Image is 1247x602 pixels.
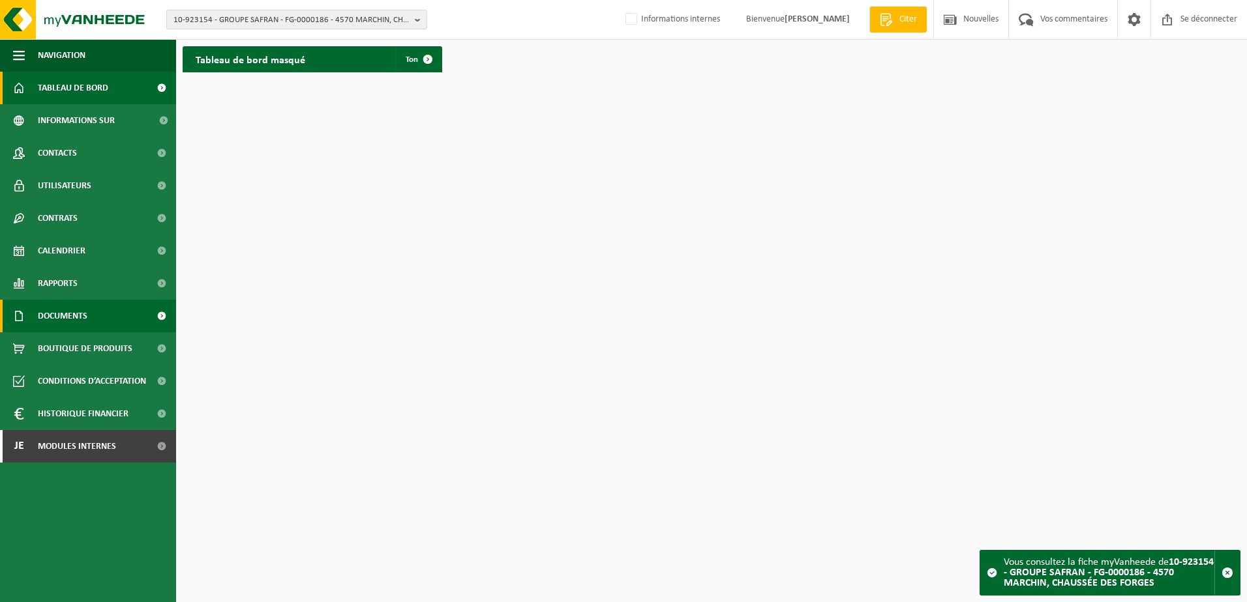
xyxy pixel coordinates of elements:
[623,10,720,29] label: Informations internes
[395,46,441,72] a: Ton
[173,10,410,30] span: 10-923154 - GROUPE SAFRAN - FG-0000186 - 4570 MARCHIN, CHAUSSÉE DES FORGES
[38,300,87,332] span: Documents
[896,13,920,26] span: Citer
[38,39,85,72] span: Navigation
[38,267,78,300] span: Rapports
[38,397,128,430] span: Historique financier
[869,7,927,33] a: Citer
[38,72,108,104] span: Tableau de bord
[38,137,77,169] span: Contacts
[1004,551,1214,595] div: Vous consultez la fiche myVanheede de
[38,104,151,137] span: Informations sur l’entreprise
[38,202,78,235] span: Contrats
[38,169,91,202] span: Utilisateurs
[38,235,85,267] span: Calendrier
[1004,557,1214,588] strong: 10-923154 - GROUPE SAFRAN - FG-0000186 - 4570 MARCHIN, CHAUSSÉE DES FORGES
[13,430,25,463] span: Je
[38,332,132,365] span: Boutique de produits
[183,46,318,72] h2: Tableau de bord masqué
[406,55,418,64] span: Ton
[785,14,850,24] strong: [PERSON_NAME]
[38,430,116,463] span: Modules internes
[166,10,427,29] button: 10-923154 - GROUPE SAFRAN - FG-0000186 - 4570 MARCHIN, CHAUSSÉE DES FORGES
[746,14,850,24] font: Bienvenue
[38,365,146,397] span: Conditions d’acceptation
